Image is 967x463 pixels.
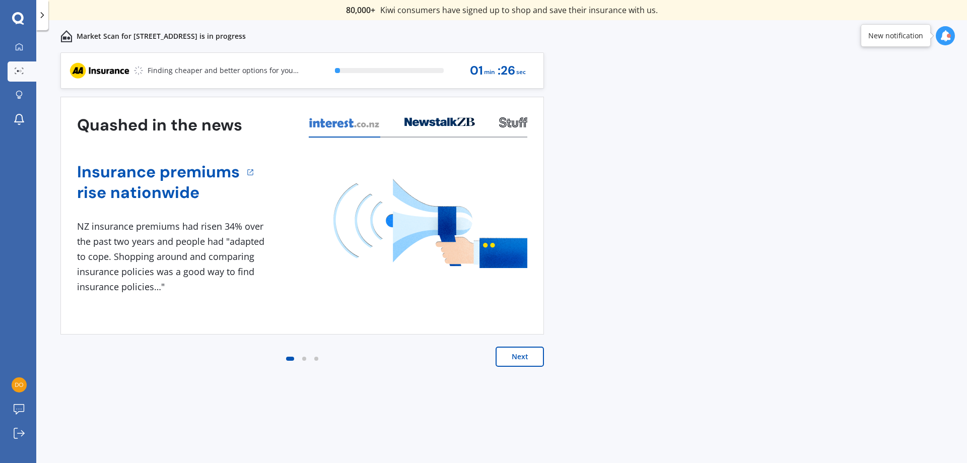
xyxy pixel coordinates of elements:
[484,65,495,79] span: min
[77,115,242,136] h3: Quashed in the news
[148,65,299,76] p: Finding cheaper and better options for you...
[868,31,923,41] div: New notification
[60,30,73,42] img: home-and-contents.b802091223b8502ef2dd.svg
[77,162,240,182] a: Insurance premiums
[12,377,27,392] img: 32cfffd672ced4e940d99709ca1ddc66
[516,65,526,79] span: sec
[470,64,483,78] span: 01
[333,179,527,268] img: media image
[77,31,246,41] p: Market Scan for [STREET_ADDRESS] is in progress
[77,219,268,294] div: NZ insurance premiums had risen 34% over the past two years and people had "adapted to cope. Shop...
[496,347,544,367] button: Next
[498,64,515,78] span: : 26
[77,182,240,203] a: rise nationwide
